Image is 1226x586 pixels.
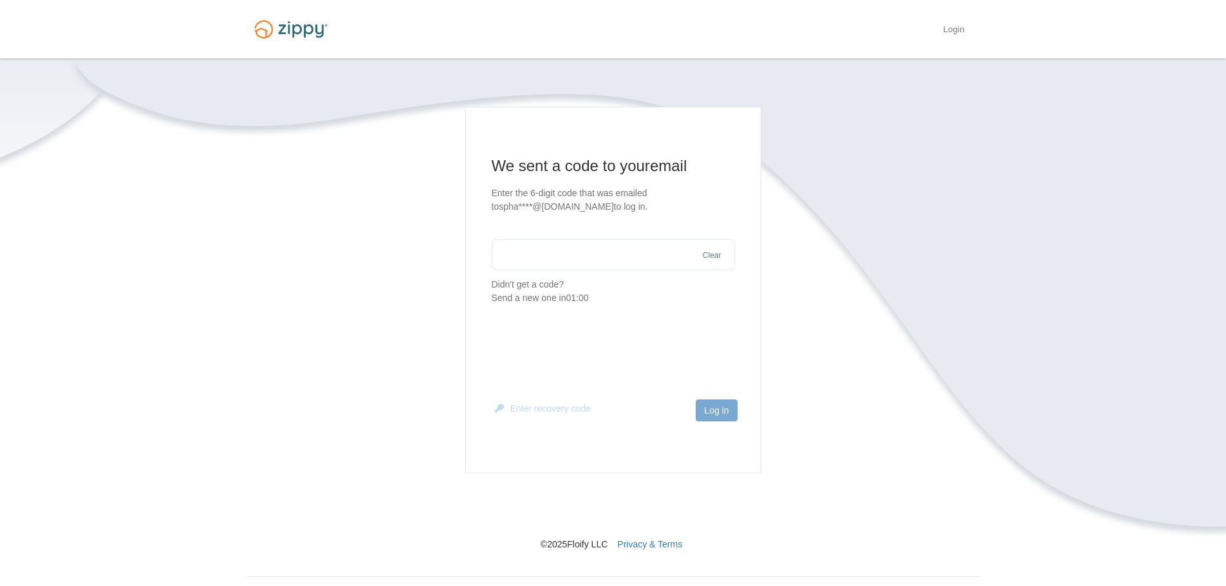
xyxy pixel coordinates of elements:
a: Privacy & Terms [617,539,682,549]
img: Logo [246,14,335,44]
nav: © 2025 Floify LLC [246,473,980,551]
button: Clear [699,250,725,262]
p: Didn't get a code? [492,278,735,305]
div: Send a new one in 01:00 [492,291,735,305]
button: Log in [696,399,737,421]
a: Login [943,24,964,37]
p: Enter the 6-digit code that was emailed to spha****@[DOMAIN_NAME] to log in. [492,187,735,214]
h1: We sent a code to your email [492,156,735,176]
